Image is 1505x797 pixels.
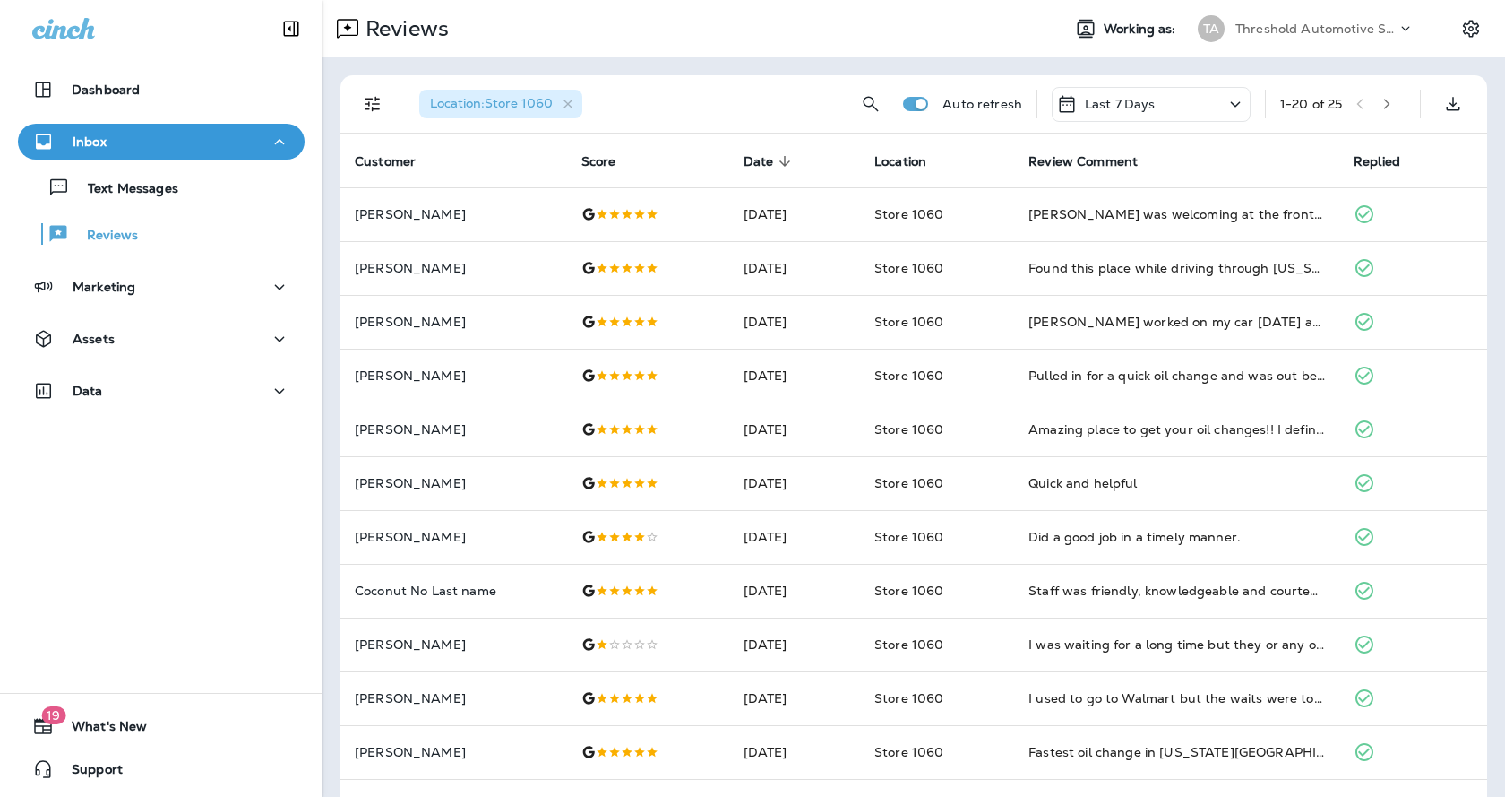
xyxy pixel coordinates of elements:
[72,82,140,97] p: Dashboard
[355,745,553,759] p: [PERSON_NAME]
[729,456,860,510] td: [DATE]
[266,11,316,47] button: Collapse Sidebar
[729,187,860,241] td: [DATE]
[729,403,860,456] td: [DATE]
[1354,154,1400,169] span: Replied
[1028,636,1325,654] div: I was waiting for a long time but they or any of their staff did not respond. They wasted a lot o...
[874,421,943,437] span: Store 1060
[18,751,305,787] button: Support
[942,97,1022,111] p: Auto refresh
[358,15,449,42] p: Reviews
[1028,313,1325,331] div: Joseph worked on my car today and explained the details without making me feel pressured. Appreci...
[1028,154,1138,169] span: Review Comment
[355,368,553,383] p: [PERSON_NAME]
[729,295,860,349] td: [DATE]
[729,510,860,564] td: [DATE]
[355,154,416,169] span: Customer
[355,315,553,329] p: [PERSON_NAME]
[73,384,103,398] p: Data
[54,719,147,741] span: What's New
[1028,259,1325,277] div: Found this place while driving through Idaho Falls—no appointment, just straight service. In and ...
[355,584,553,598] p: Coconut No Last name
[355,207,553,221] p: [PERSON_NAME]
[1028,474,1325,492] div: Quick and helpful
[853,86,889,122] button: Search Reviews
[729,241,860,295] td: [DATE]
[355,153,439,169] span: Customer
[18,215,305,253] button: Reviews
[355,637,553,652] p: [PERSON_NAME]
[54,762,123,784] span: Support
[18,373,305,409] button: Data
[729,349,860,403] td: [DATE]
[581,154,616,169] span: Score
[1198,15,1225,42] div: TA
[581,153,640,169] span: Score
[18,269,305,305] button: Marketing
[70,181,178,198] p: Text Messages
[69,228,138,245] p: Reviews
[355,530,553,544] p: [PERSON_NAME]
[430,95,553,111] span: Location : Store 1060
[744,154,774,169] span: Date
[1104,22,1180,37] span: Working as:
[18,72,305,108] button: Dashboard
[874,744,943,760] span: Store 1060
[73,134,107,149] p: Inbox
[1455,13,1487,45] button: Settings
[18,124,305,160] button: Inbox
[729,725,860,779] td: [DATE]
[73,280,135,294] p: Marketing
[874,153,950,169] span: Location
[1028,367,1325,385] div: Pulled in for a quick oil change and was out before I even finished my coffee. These guys run an ...
[1028,153,1161,169] span: Review Comment
[874,154,926,169] span: Location
[1028,689,1325,707] div: I used to go to Walmart but the waits were too long. Grease Monkey had me finished in 10 minutes.
[18,169,305,206] button: Text Messages
[1235,22,1397,36] p: Threshold Automotive Service dba Grease Monkey
[874,314,943,330] span: Store 1060
[874,260,943,276] span: Store 1060
[874,206,943,222] span: Store 1060
[18,321,305,357] button: Assets
[1085,97,1156,111] p: Last 7 Days
[874,475,943,491] span: Store 1060
[1354,153,1423,169] span: Replied
[729,564,860,618] td: [DATE]
[355,691,553,706] p: [PERSON_NAME]
[729,671,860,725] td: [DATE]
[874,637,943,653] span: Store 1060
[874,583,943,599] span: Store 1060
[419,90,582,118] div: Location:Store 1060
[355,476,553,490] p: [PERSON_NAME]
[355,261,553,275] p: [PERSON_NAME]
[874,368,943,384] span: Store 1060
[1028,205,1325,223] div: Nate was welcoming at the front and made sure I knew exactly what was being done. The process was...
[874,529,943,545] span: Store 1060
[729,618,860,671] td: [DATE]
[1028,743,1325,761] div: Fastest oil change in Idaho Falls. I was back on the road in 12 minutes.
[1435,86,1471,122] button: Export as CSV
[1028,420,1325,438] div: Amazing place to get your oil changes!! I definitely recommend them since they are so simple to w...
[355,422,553,437] p: [PERSON_NAME]
[18,708,305,744] button: 19What's New
[1028,528,1325,546] div: Did a good job in a timely manner.
[874,690,943,706] span: Store 1060
[1280,97,1342,111] div: 1 - 20 of 25
[355,86,391,122] button: Filters
[73,332,115,346] p: Assets
[1028,582,1325,600] div: Staff was friendly, knowledgeable and courteous. I was impressed. They took care of my vehicle in...
[41,706,65,724] span: 19
[744,153,797,169] span: Date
